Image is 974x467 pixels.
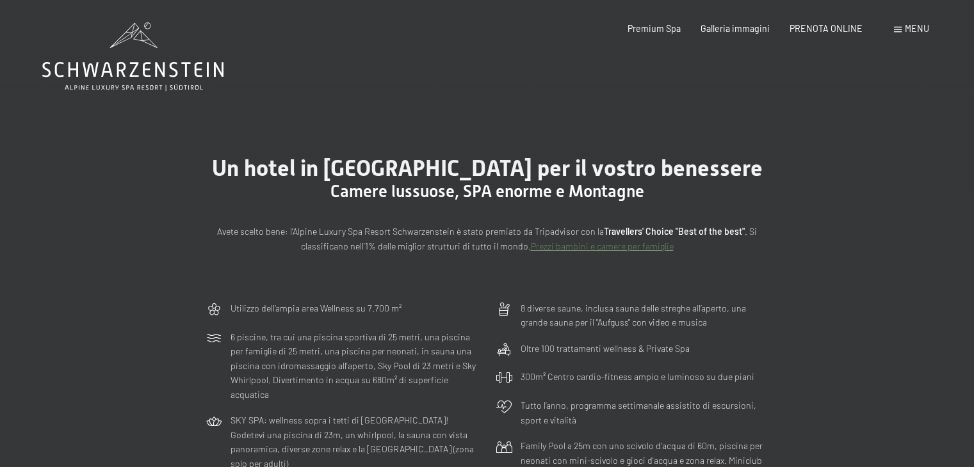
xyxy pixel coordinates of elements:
[521,370,754,384] p: 300m² Centro cardio-fitness ampio e luminoso su due piani
[905,23,929,34] span: Menu
[330,182,644,201] span: Camere lussuose, SPA enorme e Montagne
[231,301,402,316] p: Utilizzo dell‘ampia area Wellness su 7.700 m²
[231,330,479,402] p: 6 piscine, tra cui una piscina sportiva di 25 metri, una piscina per famiglie di 25 metri, una pi...
[701,23,770,34] a: Galleria immagini
[212,155,763,181] span: Un hotel in [GEOGRAPHIC_DATA] per il vostro benessere
[790,23,863,34] a: PRENOTA ONLINE
[521,342,690,356] p: Oltre 100 trattamenti wellness & Private Spa
[531,241,674,251] a: Prezzi bambini e camere per famiglie
[628,23,681,34] a: Premium Spa
[521,399,769,427] p: Tutto l’anno, programma settimanale assistito di escursioni, sport e vitalità
[604,226,745,237] strong: Travellers' Choice "Best of the best"
[521,301,769,330] p: 8 diverse saune, inclusa sauna delle streghe all’aperto, una grande sauna per il "Aufguss" con vi...
[206,225,769,253] p: Avete scelto bene: l’Alpine Luxury Spa Resort Schwarzenstein è stato premiato da Tripadvisor con ...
